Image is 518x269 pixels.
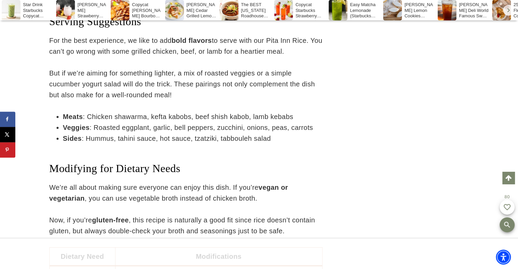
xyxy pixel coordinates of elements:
li: : Chicken shawarma, kefta kabobs, beef shish kabob, lamb kebabs [63,111,323,122]
strong: Veggies [63,124,90,131]
li: : Roasted eggplant, garlic, bell peppers, zucchini, onions, peas, carrots [63,122,323,133]
span: Serving Suggestions [49,15,141,28]
div: Accessibility Menu [496,250,511,265]
strong: Meats [63,113,83,120]
strong: gluten-free [92,216,129,224]
strong: Sides [63,135,82,142]
p: We’re all about making sure everyone can enjoy this dish. If you’re , you can use vegetable broth... [49,182,323,204]
p: Now, if you’re , this recipe is naturally a good fit since rice doesn’t contain gluten, but alway... [49,215,323,236]
strong: bold flavors [172,37,212,44]
p: For the best experience, we like to add to serve with our Pita Inn Rice. You can’t go wrong with ... [49,35,323,57]
a: Scroll to top [502,172,515,184]
span: Modifying for Dietary Needs [49,162,180,174]
li: : Hummus, tahini sauce, hot sauce, tzatziki, tabbouleh salad [63,133,323,144]
p: But if we’re aiming for something lighter, a mix of roasted veggies or a simple cucumber yogurt s... [49,68,323,100]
